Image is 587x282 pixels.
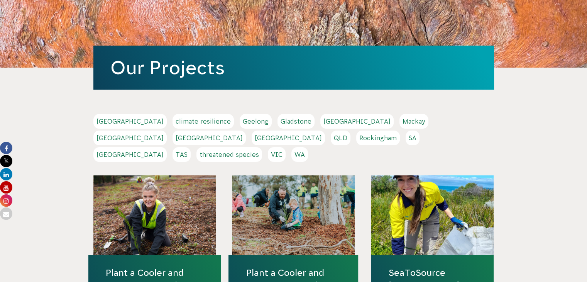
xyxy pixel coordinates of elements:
a: [GEOGRAPHIC_DATA] [93,114,167,129]
a: Rockingham [356,131,400,145]
a: [GEOGRAPHIC_DATA] [173,131,246,145]
a: Our Projects [110,57,225,78]
a: Gladstone [277,114,315,129]
a: [GEOGRAPHIC_DATA] [93,131,167,145]
a: [GEOGRAPHIC_DATA] [320,114,394,129]
a: QLD [331,131,350,145]
a: threatened species [196,147,262,162]
a: [GEOGRAPHIC_DATA] [252,131,325,145]
a: WA [291,147,308,162]
a: Mackay [399,114,428,129]
a: SA [406,131,420,145]
a: climate resilience [173,114,234,129]
a: Geelong [240,114,272,129]
a: VIC [268,147,286,162]
a: [GEOGRAPHIC_DATA] [93,147,167,162]
a: TAS [173,147,191,162]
